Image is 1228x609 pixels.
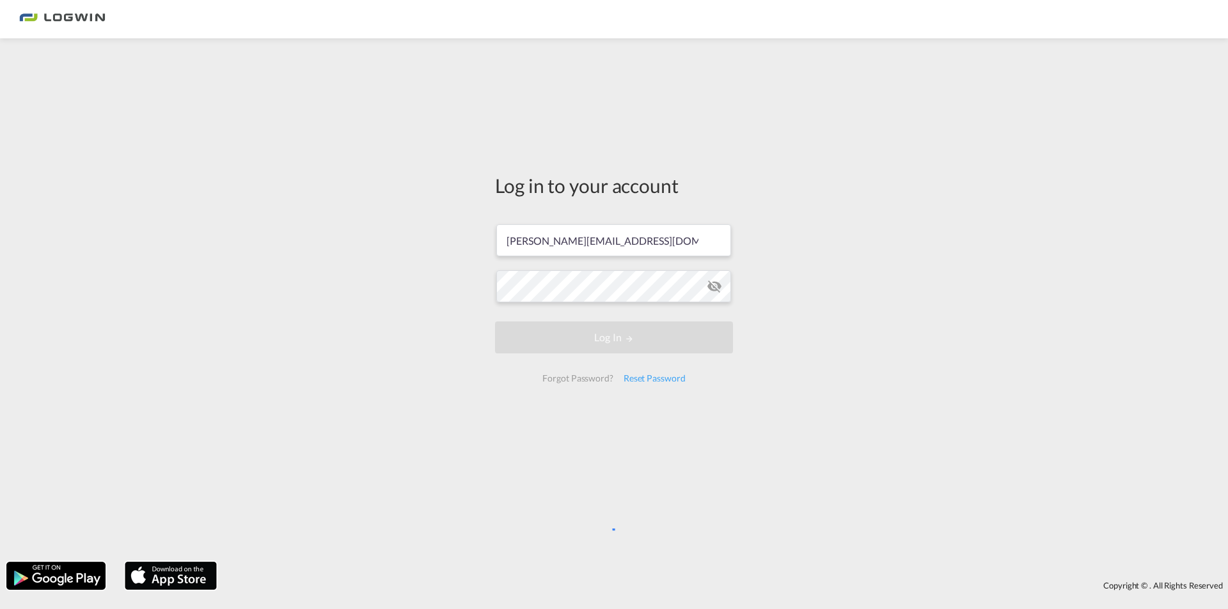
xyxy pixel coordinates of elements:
input: Enter email/phone number [496,224,731,256]
div: Copyright © . All Rights Reserved [223,574,1228,596]
div: Log in to your account [495,172,733,199]
img: apple.png [123,560,218,591]
div: Reset Password [618,367,691,390]
div: Forgot Password? [537,367,618,390]
md-icon: icon-eye-off [707,279,722,294]
button: LOGIN [495,321,733,353]
img: google.png [5,560,107,591]
img: bc73a0e0d8c111efacd525e4c8ad7d32.png [19,5,106,34]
